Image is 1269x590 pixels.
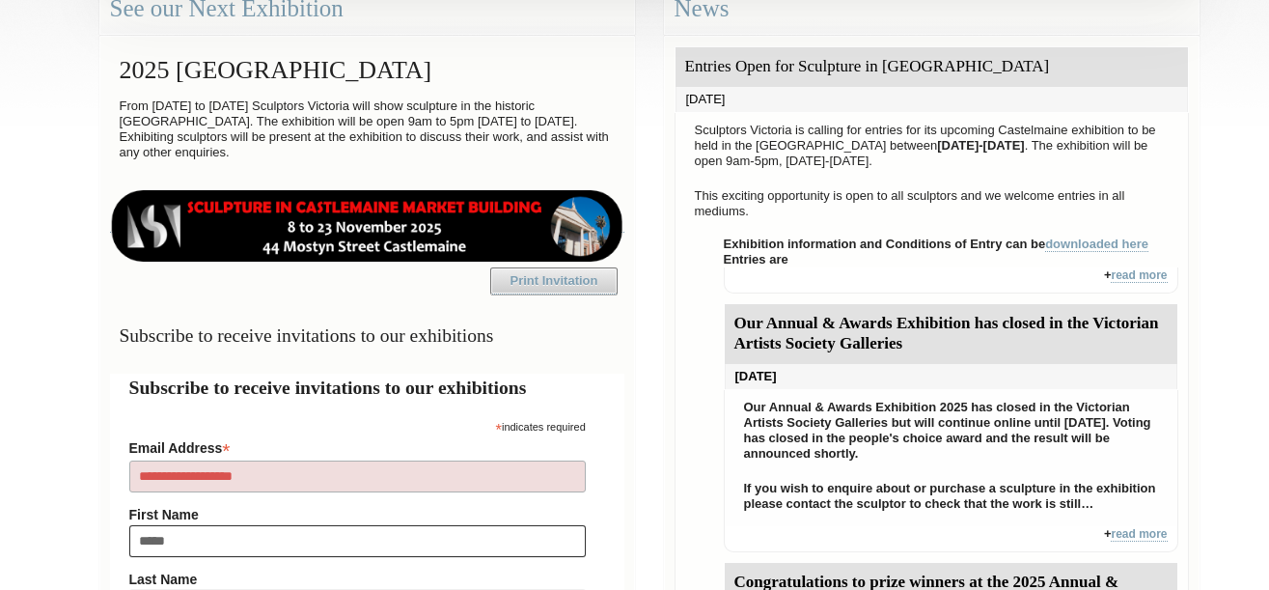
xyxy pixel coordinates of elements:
a: Print Invitation [490,267,618,295]
a: read more [1111,527,1167,542]
h3: Subscribe to receive invitations to our exhibitions [110,317,624,354]
strong: Exhibition information and Conditions of Entry can be [724,237,1149,252]
p: This exciting opportunity is open to all sculptors and we welcome entries in all mediums. [685,183,1178,224]
p: Sculptors Victoria is calling for entries for its upcoming Castelmaine exhibition to be held in t... [685,118,1178,174]
h2: Subscribe to receive invitations to our exhibitions [129,374,605,402]
p: Our Annual & Awards Exhibition 2025 has closed in the Victorian Artists Society Galleries but wil... [734,395,1168,466]
div: [DATE] [676,87,1188,112]
p: If you wish to enquire about or purchase a sculpture in the exhibition please contact the sculpto... [734,476,1168,517]
div: Our Annual & Awards Exhibition has closed in the Victorian Artists Society Galleries [725,304,1177,364]
label: Email Address [129,435,586,458]
h2: 2025 [GEOGRAPHIC_DATA] [110,46,624,94]
p: From [DATE] to [DATE] Sculptors Victoria will show sculpture in the historic [GEOGRAPHIC_DATA]. T... [110,94,624,165]
label: First Name [129,507,586,522]
div: [DATE] [725,364,1177,389]
strong: [DATE]-[DATE] [937,138,1025,153]
div: + [724,526,1178,552]
div: indicates required [129,416,586,435]
a: read more [1111,268,1167,283]
a: downloaded here [1045,237,1148,252]
label: Last Name [129,572,586,587]
img: castlemaine-ldrbd25v2.png [110,190,624,262]
div: + [724,267,1178,294]
div: Entries Open for Sculpture in [GEOGRAPHIC_DATA] [676,47,1188,87]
